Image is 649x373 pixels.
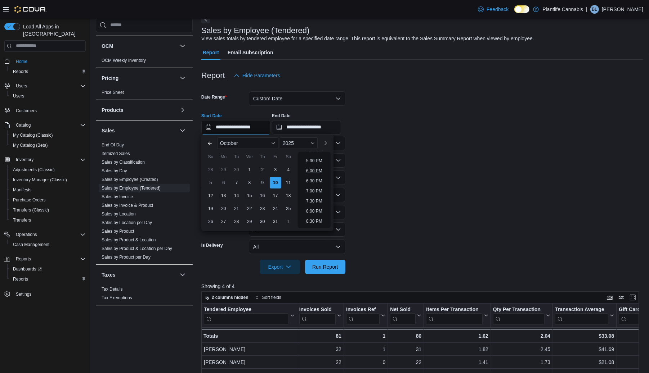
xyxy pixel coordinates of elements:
[102,255,151,260] a: Sales by Product per Day
[270,177,281,188] div: day-10
[102,177,158,182] a: Sales by Employee (Created)
[619,306,647,313] div: Gift Cards
[335,158,341,163] button: Open list of options
[270,190,281,201] div: day-17
[13,255,34,263] button: Reports
[102,220,152,226] span: Sales by Location per Day
[13,82,86,90] span: Users
[249,240,345,254] button: All
[102,74,177,82] button: Pricing
[10,216,34,224] a: Transfers
[590,5,599,14] div: Bruno Leest
[1,105,89,116] button: Customers
[102,229,134,234] a: Sales by Product
[102,160,145,165] a: Sales by Classification
[390,332,421,340] div: 80
[205,164,216,176] div: day-28
[283,140,294,146] span: 2025
[102,168,127,174] span: Sales by Day
[96,285,193,305] div: Taxes
[102,271,177,278] button: Taxes
[242,72,280,79] span: Hide Parameters
[231,203,242,214] div: day-21
[303,167,325,175] li: 6:00 PM
[218,177,229,188] div: day-6
[303,177,325,185] li: 6:30 PM
[335,140,341,146] button: Open list of options
[205,216,216,227] div: day-26
[299,332,341,340] div: 81
[201,283,643,290] p: Showing 4 of 4
[10,67,31,76] a: Reports
[102,151,130,156] span: Itemized Sales
[270,203,281,214] div: day-24
[10,206,86,214] span: Transfers (Classic)
[487,6,509,13] span: Feedback
[346,358,385,367] div: 0
[555,358,614,367] div: $21.08
[102,168,127,173] a: Sales by Day
[272,120,341,135] input: Press the down key to open a popover containing a calendar.
[13,207,49,213] span: Transfers (Classic)
[218,216,229,227] div: day-27
[10,92,86,100] span: Users
[13,121,33,129] button: Catalog
[203,45,219,60] span: Report
[13,69,28,74] span: Reports
[102,287,123,292] a: Tax Details
[102,237,156,243] span: Sales by Product & Location
[13,155,36,164] button: Inventory
[102,211,136,217] a: Sales by Location
[303,197,325,205] li: 7:30 PM
[605,293,614,302] button: Keyboard shortcuts
[204,345,295,354] div: [PERSON_NAME]
[10,206,52,214] a: Transfers (Classic)
[335,175,341,181] button: Open list of options
[201,242,223,248] label: Is Delivery
[217,137,278,149] div: Button. Open the month selector. October is currently selected.
[493,306,545,313] div: Qty Per Transaction
[204,306,295,324] button: Tendered Employee
[586,5,587,14] p: |
[270,151,281,163] div: Fr
[102,58,146,63] span: OCM Weekly Inventory
[102,211,136,217] span: Sales by Location
[390,306,416,313] div: Net Sold
[13,106,40,115] a: Customers
[16,59,27,64] span: Home
[7,140,89,150] button: My Catalog (Beta)
[7,205,89,215] button: Transfers (Classic)
[102,203,153,208] a: Sales by Invoice & Product
[555,306,608,324] div: Transaction Average
[10,196,86,204] span: Purchase Orders
[102,127,177,134] button: Sales
[13,82,30,90] button: Users
[102,286,123,292] span: Tax Details
[7,274,89,284] button: Reports
[1,120,89,130] button: Catalog
[13,177,67,183] span: Inventory Manager (Classic)
[10,176,70,184] a: Inventory Manager (Classic)
[270,164,281,176] div: day-3
[16,83,27,89] span: Users
[10,186,34,194] a: Manifests
[102,220,152,225] a: Sales by Location per Day
[13,106,86,115] span: Customers
[602,5,643,14] p: [PERSON_NAME]
[260,260,300,274] button: Export
[178,270,187,279] button: Taxes
[283,177,294,188] div: day-11
[13,230,40,239] button: Operations
[231,68,283,83] button: Hide Parameters
[201,26,310,35] h3: Sales by Employee (Tendered)
[299,306,335,313] div: Invoices Sold
[346,332,385,340] div: 1
[178,126,187,135] button: Sales
[299,358,341,367] div: 22
[1,288,89,299] button: Settings
[13,217,31,223] span: Transfers
[201,35,534,42] div: View sales totals by tendered employee for a specified date range. This report is equivalent to t...
[20,23,86,37] span: Load All Apps in [GEOGRAPHIC_DATA]
[102,254,151,260] span: Sales by Product per Day
[10,67,86,76] span: Reports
